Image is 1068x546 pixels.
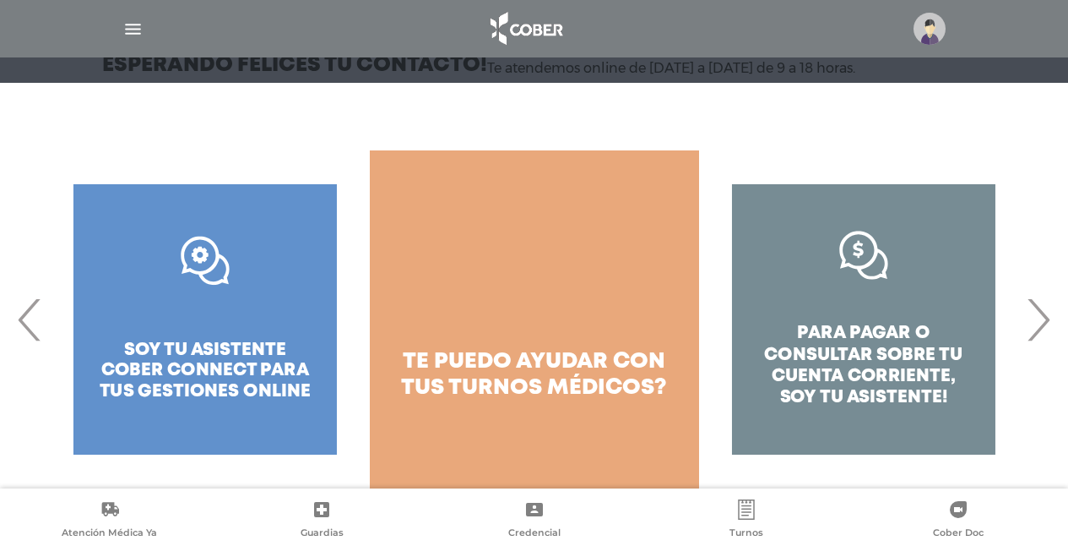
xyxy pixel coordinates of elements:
[508,527,561,542] span: Credencial
[913,13,946,45] img: profile-placeholder.svg
[122,19,144,40] img: Cober_menu-lines-white.svg
[1022,274,1054,365] span: Next
[481,8,570,49] img: logo_cober_home-white.png
[640,500,852,543] a: Turnos
[62,527,157,542] span: Atención Médica Ya
[401,352,665,398] span: te puedo ayudar con tus
[14,274,46,365] span: Previous
[933,527,984,542] span: Cober Doc
[215,500,427,543] a: Guardias
[301,527,344,542] span: Guardias
[370,150,699,489] a: te puedo ayudar con tus turnos médicos?
[102,55,487,76] h3: Esperando felices tu contacto!
[448,378,667,398] span: turnos médicos?
[428,500,640,543] a: Credencial
[853,500,1065,543] a: Cober Doc
[487,60,855,76] p: Te atendemos online de [DATE] a [DATE] de 9 a 18 horas.
[3,500,215,543] a: Atención Médica Ya
[729,527,763,542] span: Turnos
